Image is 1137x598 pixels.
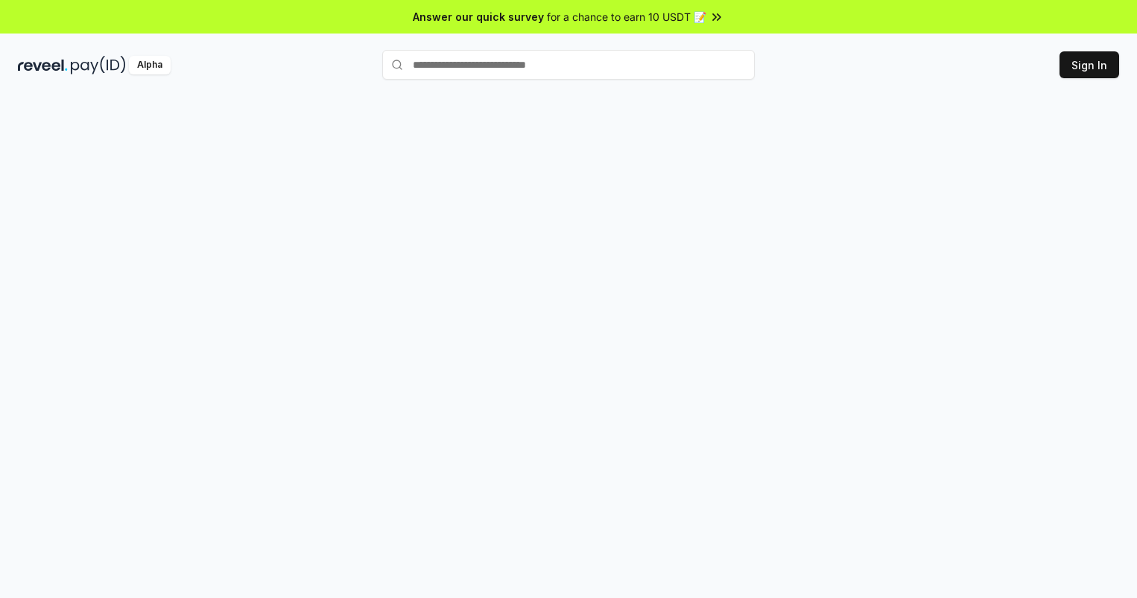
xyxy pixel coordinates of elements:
span: for a chance to earn 10 USDT 📝 [547,9,706,25]
button: Sign In [1060,51,1119,78]
img: reveel_dark [18,56,68,74]
div: Alpha [129,56,171,74]
img: pay_id [71,56,126,74]
span: Answer our quick survey [413,9,544,25]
